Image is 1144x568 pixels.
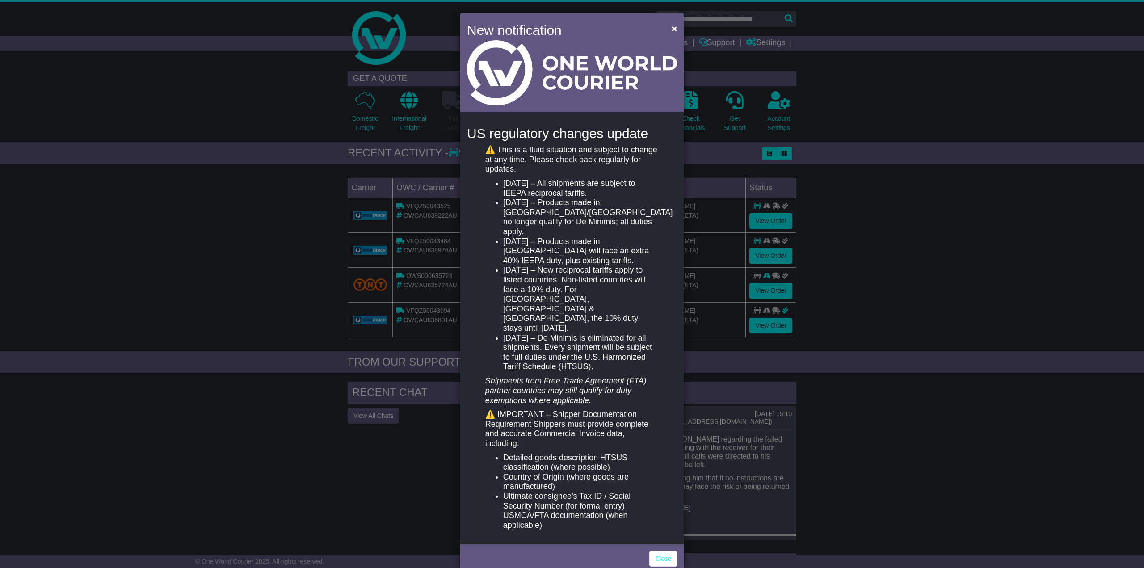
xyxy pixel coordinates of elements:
h4: New notification [467,20,659,40]
li: [DATE] – De Minimis is eliminated for all shipments. Every shipment will be subject to full dutie... [503,333,659,372]
em: Shipments from Free Trade Agreement (FTA) partner countries may still qualify for duty exemptions... [485,376,647,404]
button: Close [667,19,681,38]
li: Detailed goods description HTSUS classification (where possible) [503,453,659,472]
span: × [672,23,677,34]
li: [DATE] – New reciprocal tariffs apply to listed countries. Non-listed countries will face a 10% d... [503,265,659,333]
li: [DATE] – Products made in [GEOGRAPHIC_DATA]/[GEOGRAPHIC_DATA] no longer qualify for De Minimis; a... [503,198,659,236]
li: [DATE] – All shipments are subject to IEEPA reciprocal tariffs. [503,179,659,198]
li: Ultimate consignee’s Tax ID / Social Security Number (for formal entry) USMCA/FTA documentation (... [503,492,659,530]
li: Country of Origin (where goods are manufactured) [503,472,659,492]
p: ⚠️ This is a fluid situation and subject to change at any time. Please check back regularly for u... [485,145,659,174]
p: ⚠️ IMPORTANT – Shipper Documentation Requirement Shippers must provide complete and accurate Comm... [485,410,659,448]
h4: US regulatory changes update [467,126,677,141]
a: Close [649,551,677,567]
li: [DATE] – Products made in [GEOGRAPHIC_DATA] will face an extra 40% IEEPA duty, plus existing tari... [503,237,659,266]
img: Light [467,40,677,105]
